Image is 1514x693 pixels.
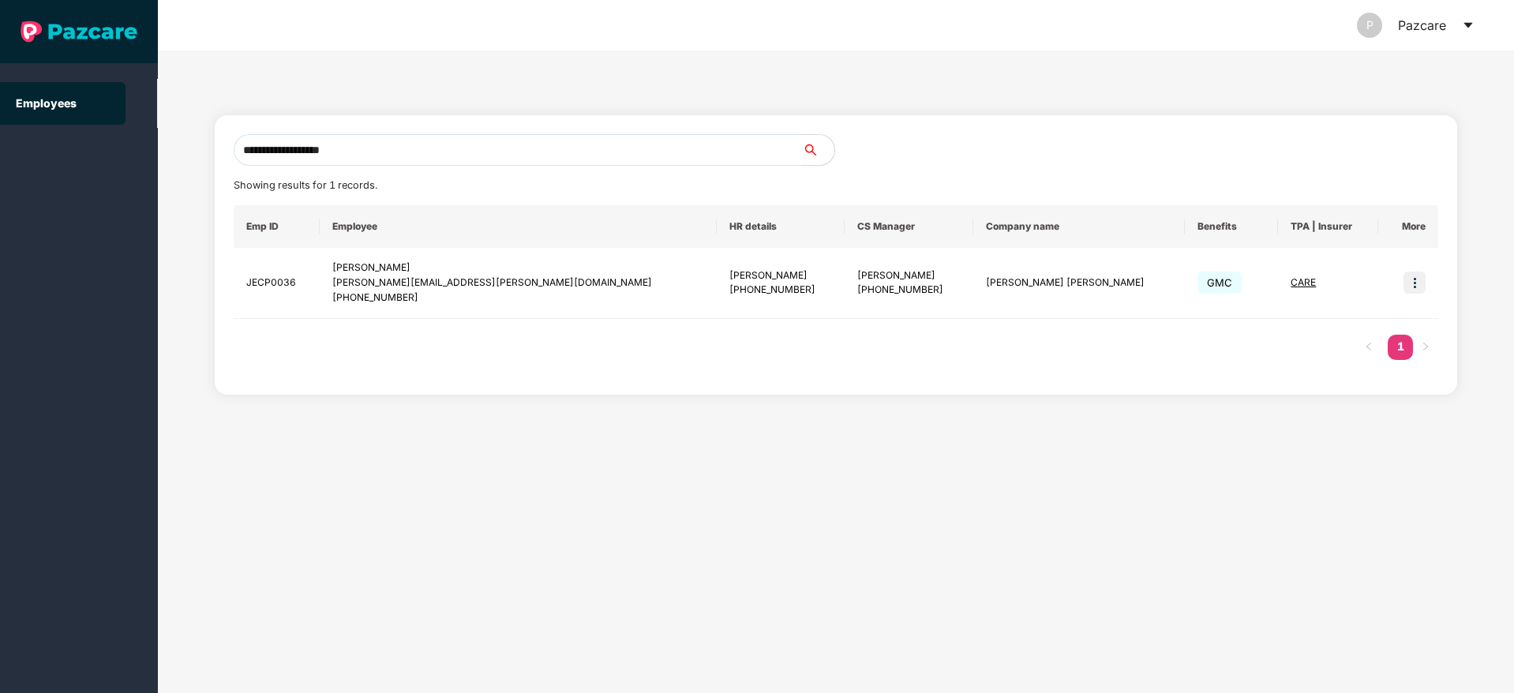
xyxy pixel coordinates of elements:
[973,205,1185,248] th: Company name
[1378,205,1438,248] th: More
[332,290,704,305] div: [PHONE_NUMBER]
[857,268,960,283] div: [PERSON_NAME]
[717,205,845,248] th: HR details
[1462,19,1475,32] span: caret-down
[1388,335,1413,360] li: 1
[1366,13,1373,38] span: P
[332,260,704,275] div: [PERSON_NAME]
[1421,342,1430,351] span: right
[802,144,834,156] span: search
[1403,272,1426,294] img: icon
[1388,335,1413,358] a: 1
[1197,272,1242,294] span: GMC
[234,179,377,191] span: Showing results for 1 records.
[973,248,1185,319] td: [PERSON_NAME] [PERSON_NAME]
[1278,205,1378,248] th: TPA | Insurer
[1291,276,1316,288] span: CARE
[845,205,972,248] th: CS Manager
[1364,342,1373,351] span: left
[234,248,320,319] td: JECP0036
[729,283,832,298] div: [PHONE_NUMBER]
[1356,335,1381,360] button: left
[1413,335,1438,360] li: Next Page
[1356,335,1381,360] li: Previous Page
[1185,205,1279,248] th: Benefits
[857,283,960,298] div: [PHONE_NUMBER]
[16,96,77,110] a: Employees
[320,205,717,248] th: Employee
[234,205,320,248] th: Emp ID
[332,275,704,290] div: [PERSON_NAME][EMAIL_ADDRESS][PERSON_NAME][DOMAIN_NAME]
[729,268,832,283] div: [PERSON_NAME]
[802,134,835,166] button: search
[1413,335,1438,360] button: right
